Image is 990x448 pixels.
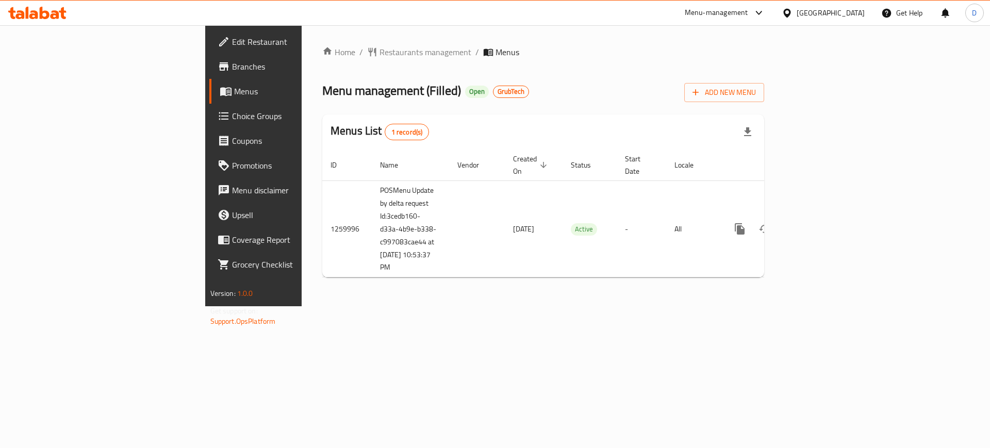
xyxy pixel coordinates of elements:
[465,86,489,98] div: Open
[666,180,719,277] td: All
[322,150,835,278] table: enhanced table
[209,153,371,178] a: Promotions
[232,135,362,147] span: Coupons
[513,153,550,177] span: Created On
[209,227,371,252] a: Coverage Report
[752,217,777,241] button: Change Status
[209,104,371,128] a: Choice Groups
[209,54,371,79] a: Branches
[625,153,654,177] span: Start Date
[331,159,350,171] span: ID
[367,46,471,58] a: Restaurants management
[322,79,461,102] span: Menu management ( Filled )
[331,123,429,140] h2: Menus List
[237,287,253,300] span: 1.0.0
[685,7,748,19] div: Menu-management
[797,7,865,19] div: [GEOGRAPHIC_DATA]
[735,120,760,144] div: Export file
[210,304,258,318] span: Get support on:
[209,178,371,203] a: Menu disclaimer
[475,46,479,58] li: /
[209,203,371,227] a: Upsell
[232,159,362,172] span: Promotions
[232,36,362,48] span: Edit Restaurant
[209,128,371,153] a: Coupons
[234,85,362,97] span: Menus
[385,127,429,137] span: 1 record(s)
[385,124,430,140] div: Total records count
[571,223,597,236] div: Active
[617,180,666,277] td: -
[372,180,449,277] td: POSMenu Update by delta request Id:3cedb160-d33a-4b9e-b338-c997083cae44 at [DATE] 10:53:37 PM
[209,79,371,104] a: Menus
[209,252,371,277] a: Grocery Checklist
[322,46,764,58] nav: breadcrumb
[209,29,371,54] a: Edit Restaurant
[728,217,752,241] button: more
[571,159,604,171] span: Status
[513,222,534,236] span: [DATE]
[674,159,707,171] span: Locale
[232,110,362,122] span: Choice Groups
[232,60,362,73] span: Branches
[380,159,411,171] span: Name
[379,46,471,58] span: Restaurants management
[232,234,362,246] span: Coverage Report
[210,314,276,328] a: Support.OpsPlatform
[232,258,362,271] span: Grocery Checklist
[496,46,519,58] span: Menus
[972,7,977,19] span: D
[493,87,529,96] span: GrubTech
[210,287,236,300] span: Version:
[232,184,362,196] span: Menu disclaimer
[457,159,492,171] span: Vendor
[465,87,489,96] span: Open
[232,209,362,221] span: Upsell
[684,83,764,102] button: Add New Menu
[692,86,756,99] span: Add New Menu
[719,150,835,181] th: Actions
[571,223,597,235] span: Active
